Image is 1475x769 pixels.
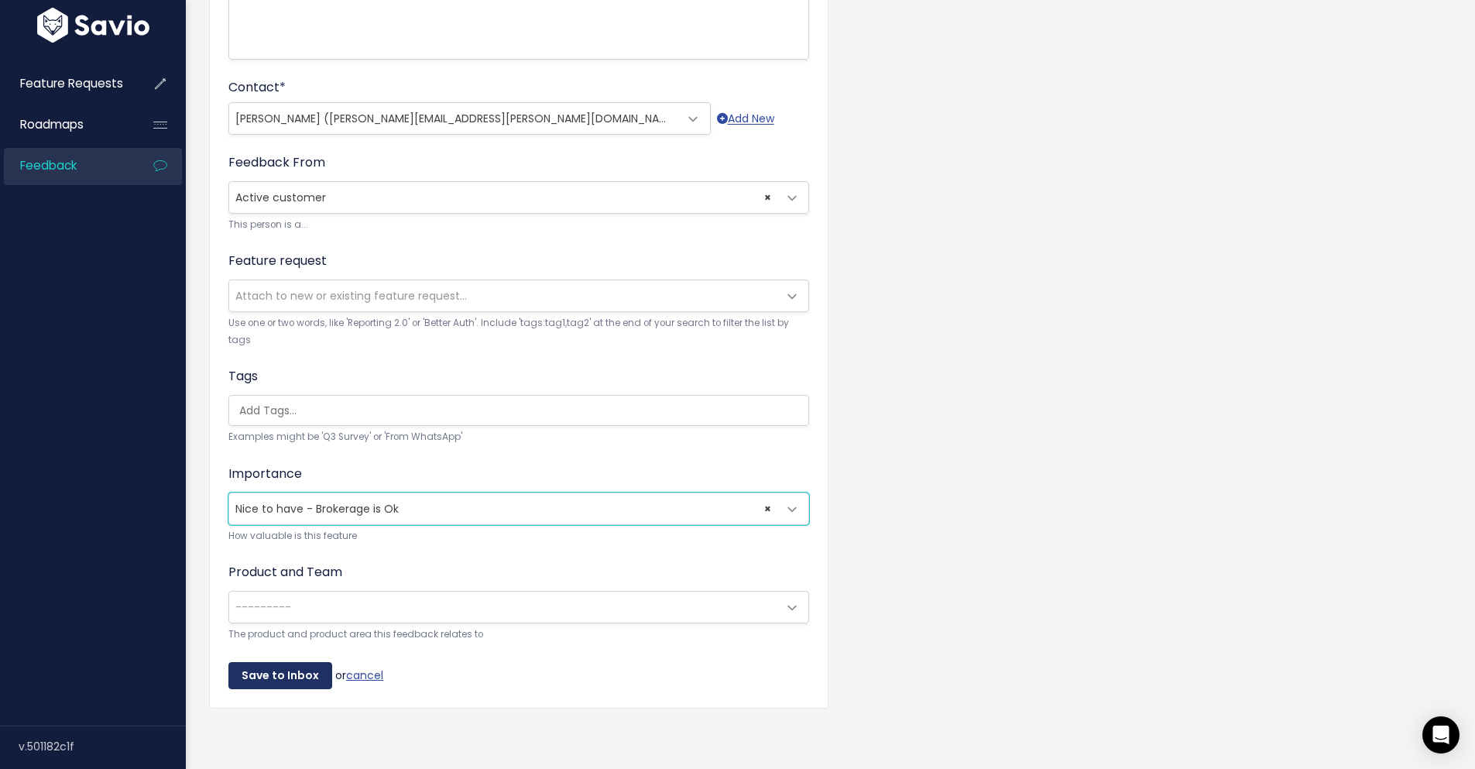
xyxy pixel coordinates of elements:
[764,493,771,524] span: ×
[229,493,777,524] span: Nice to have - Brokerage is Ok
[20,116,84,132] span: Roadmaps
[228,465,302,483] label: Importance
[4,148,129,184] a: Feedback
[229,103,679,134] span: Brendan McDonald (brendan.mcdonald@bedrocklogistics.com)
[228,252,327,270] label: Feature request
[4,107,129,142] a: Roadmaps
[20,75,123,91] span: Feature Requests
[228,367,258,386] label: Tags
[228,217,809,233] small: This person is a...
[235,599,291,615] span: ---------
[33,8,153,43] img: logo-white.9d6f32f41409.svg
[346,667,383,682] a: cancel
[228,429,809,445] small: Examples might be 'Q3 Survey' or 'From WhatsApp'
[235,111,684,126] span: [PERSON_NAME] ([PERSON_NAME][EMAIL_ADDRESS][PERSON_NAME][DOMAIN_NAME])
[764,182,771,213] span: ×
[235,288,467,304] span: Attach to new or existing feature request...
[228,563,342,582] label: Product and Team
[228,627,809,643] small: The product and product area this feedback relates to
[20,157,77,173] span: Feedback
[229,182,777,213] span: Active customer
[19,726,186,767] div: v.501182c1f
[228,153,325,172] label: Feedback From
[228,493,809,525] span: Nice to have - Brokerage is Ok
[228,662,332,690] input: Save to Inbox
[717,109,774,129] a: Add New
[228,78,286,97] label: Contact
[228,528,809,544] small: How valuable is this feature
[228,181,809,214] span: Active customer
[4,66,129,101] a: Feature Requests
[233,403,812,419] input: Add Tags...
[228,315,809,348] small: Use one or two words, like 'Reporting 2.0' or 'Better Auth'. Include 'tags:tag1,tag2' at the end ...
[228,102,711,135] span: Brendan McDonald (brendan.mcdonald@bedrocklogistics.com)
